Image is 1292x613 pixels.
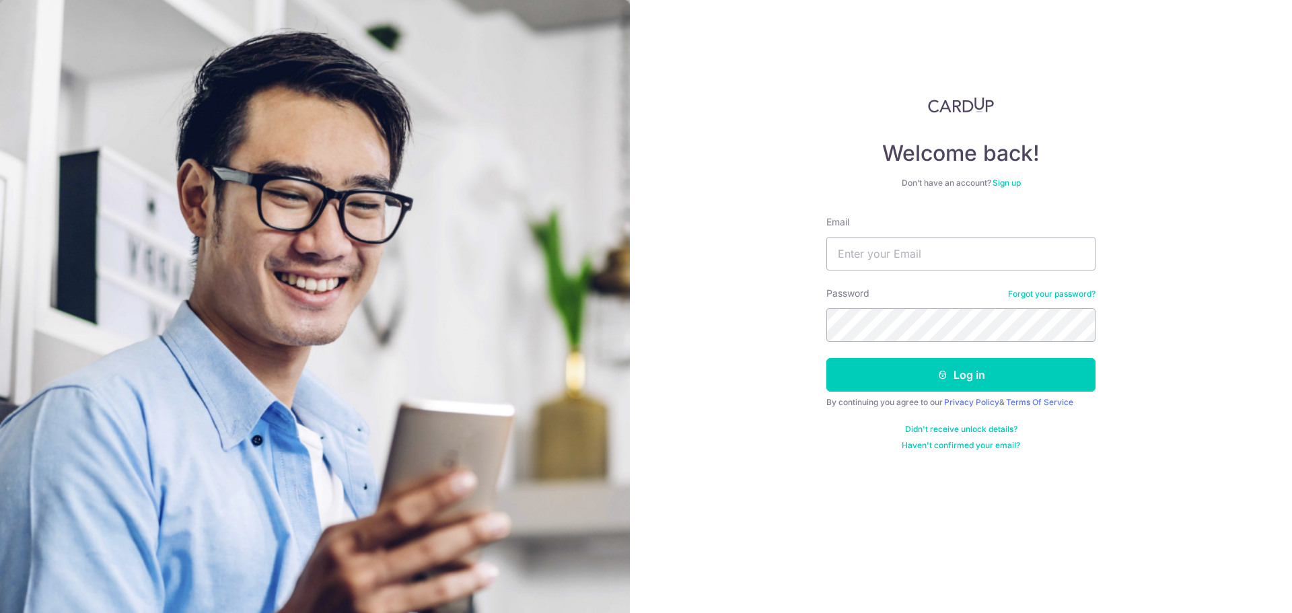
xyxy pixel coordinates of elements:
label: Password [826,287,869,300]
div: Don’t have an account? [826,178,1096,188]
h4: Welcome back! [826,140,1096,167]
label: Email [826,215,849,229]
a: Sign up [993,178,1021,188]
a: Privacy Policy [944,397,999,407]
a: Forgot your password? [1008,289,1096,299]
a: Terms Of Service [1006,397,1073,407]
a: Haven't confirmed your email? [902,440,1020,451]
button: Log in [826,358,1096,392]
a: Didn't receive unlock details? [905,424,1017,435]
div: By continuing you agree to our & [826,397,1096,408]
input: Enter your Email [826,237,1096,271]
img: CardUp Logo [928,97,994,113]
